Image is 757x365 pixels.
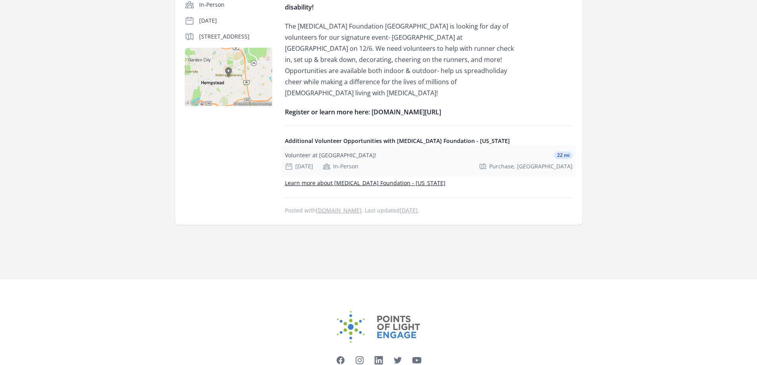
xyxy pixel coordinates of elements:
p: In-Person [199,1,272,9]
img: Map [185,48,272,106]
span: 22 mi [554,151,573,159]
a: [DOMAIN_NAME] [316,207,362,214]
p: [STREET_ADDRESS] [199,33,272,41]
div: Volunteer at [GEOGRAPHIC_DATA]! [285,151,376,159]
a: Learn more about [MEDICAL_DATA] Foundation - [US_STATE] [285,179,445,187]
abbr: Tue, Sep 9, 2025 3:50 PM [400,207,418,214]
h4: Additional Volunteer Opportunities with [MEDICAL_DATA] Foundation - [US_STATE] [285,137,573,145]
span: Purchase, [GEOGRAPHIC_DATA] [489,162,573,170]
p: Posted with . Last updated . [285,207,573,214]
p: [DATE] [199,17,272,25]
div: In-Person [323,162,358,170]
div: [DATE] [285,162,313,170]
a: Volunteer at [GEOGRAPHIC_DATA]! 22 mi [DATE] In-Person Purchase, [GEOGRAPHIC_DATA] [282,145,576,177]
p: The [MEDICAL_DATA] Foundation [GEOGRAPHIC_DATA] is looking for day of volunteers for our signatur... [285,21,517,98]
img: Points of Light Engage [337,311,420,343]
strong: Register or learn more here: [DOMAIN_NAME][URL] [285,108,441,116]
